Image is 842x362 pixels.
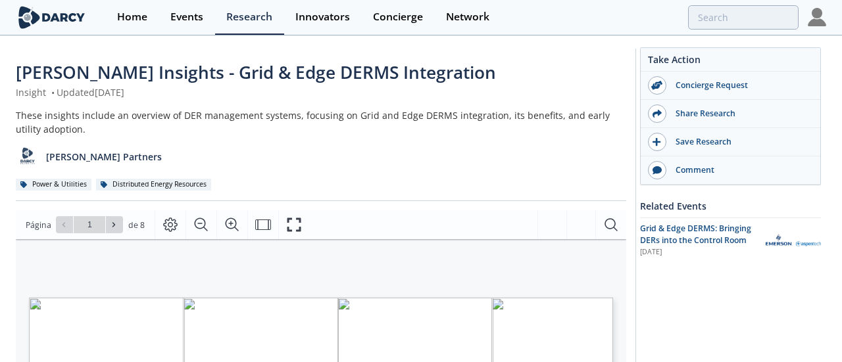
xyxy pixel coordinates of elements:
div: Innovators [295,12,350,22]
div: Take Action [641,53,820,72]
div: [DATE] [640,247,756,258]
div: Comment [666,164,814,176]
div: Share Research [666,108,814,120]
div: Research [226,12,272,22]
div: Power & Utilities [16,179,91,191]
div: These insights include an overview of DER management systems, focusing on Grid and Edge DERMS int... [16,108,626,136]
div: Concierge [373,12,423,22]
span: • [49,86,57,99]
div: Related Events [640,194,821,217]
span: Grid & Edge DERMS: Bringing DERs into the Control Room [640,223,751,246]
div: Network [446,12,489,22]
img: Profile [808,8,826,26]
div: Concierge Request [666,79,814,91]
img: logo-wide.svg [16,6,87,29]
div: Events [170,12,203,22]
img: Aspen Technology [766,234,821,246]
div: Distributed Energy Resources [96,179,211,191]
div: Save Research [666,136,814,148]
a: Grid & Edge DERMS: Bringing DERs into the Control Room [DATE] Aspen Technology [640,223,821,258]
p: [PERSON_NAME] Partners [46,150,162,164]
span: [PERSON_NAME] Insights - Grid & Edge DERMS Integration [16,60,496,84]
div: Insight Updated [DATE] [16,85,626,99]
div: Home [117,12,147,22]
input: Advanced Search [688,5,799,30]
